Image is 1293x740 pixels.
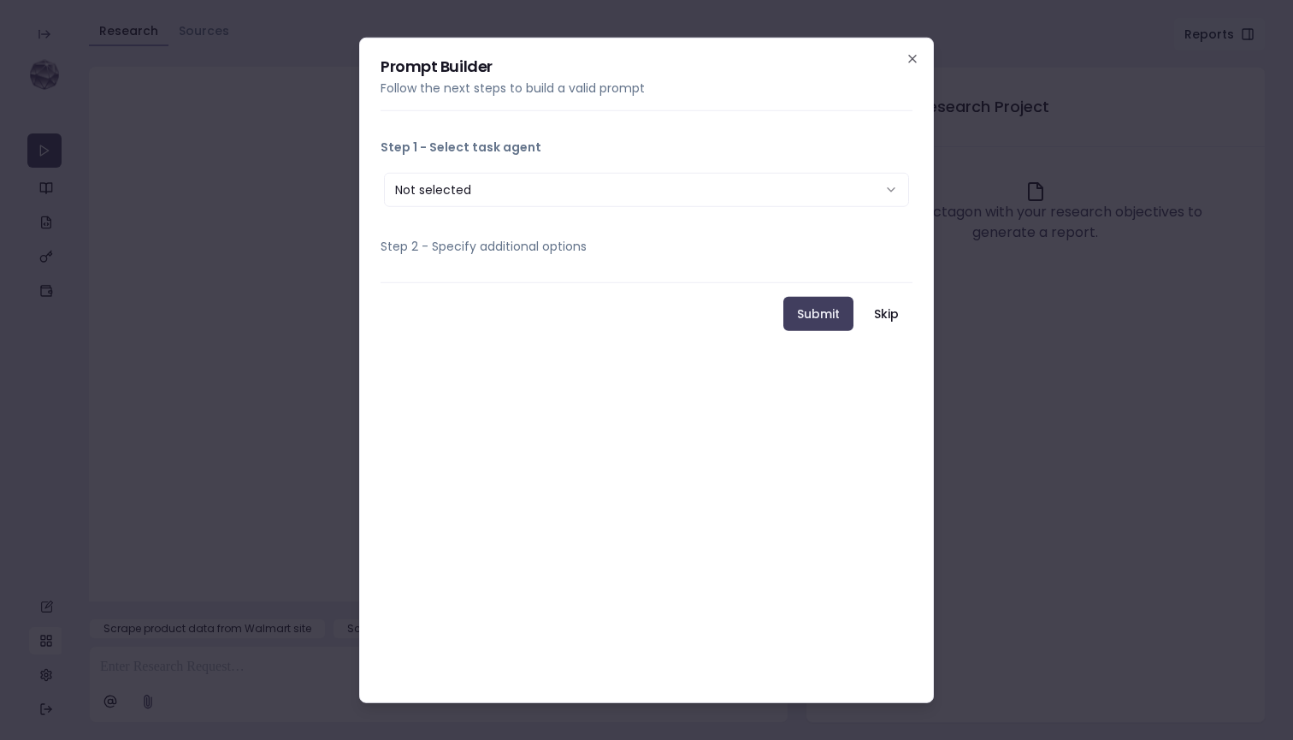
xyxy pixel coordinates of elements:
[381,223,912,268] button: Step 2 - Specify additional options
[381,169,912,210] div: Step 1 - Select task agent
[381,79,912,96] p: Follow the next steps to build a valid prompt
[783,296,853,330] button: Submit
[860,296,912,330] button: Skip
[381,124,912,169] button: Step 1 - Select task agent
[381,58,912,74] h2: Prompt Builder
